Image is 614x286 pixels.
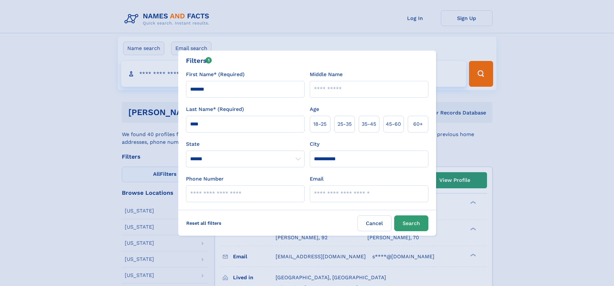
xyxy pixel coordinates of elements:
label: Cancel [357,215,392,231]
label: City [310,140,319,148]
label: State [186,140,305,148]
label: Age [310,105,319,113]
span: 45‑60 [386,120,401,128]
label: Phone Number [186,175,224,183]
span: 25‑35 [337,120,352,128]
span: 35‑45 [362,120,376,128]
label: Email [310,175,324,183]
label: Last Name* (Required) [186,105,244,113]
button: Search [394,215,428,231]
label: First Name* (Required) [186,71,245,78]
label: Middle Name [310,71,343,78]
span: 18‑25 [313,120,326,128]
span: 60+ [413,120,423,128]
div: Filters [186,56,212,65]
label: Reset all filters [182,215,226,231]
